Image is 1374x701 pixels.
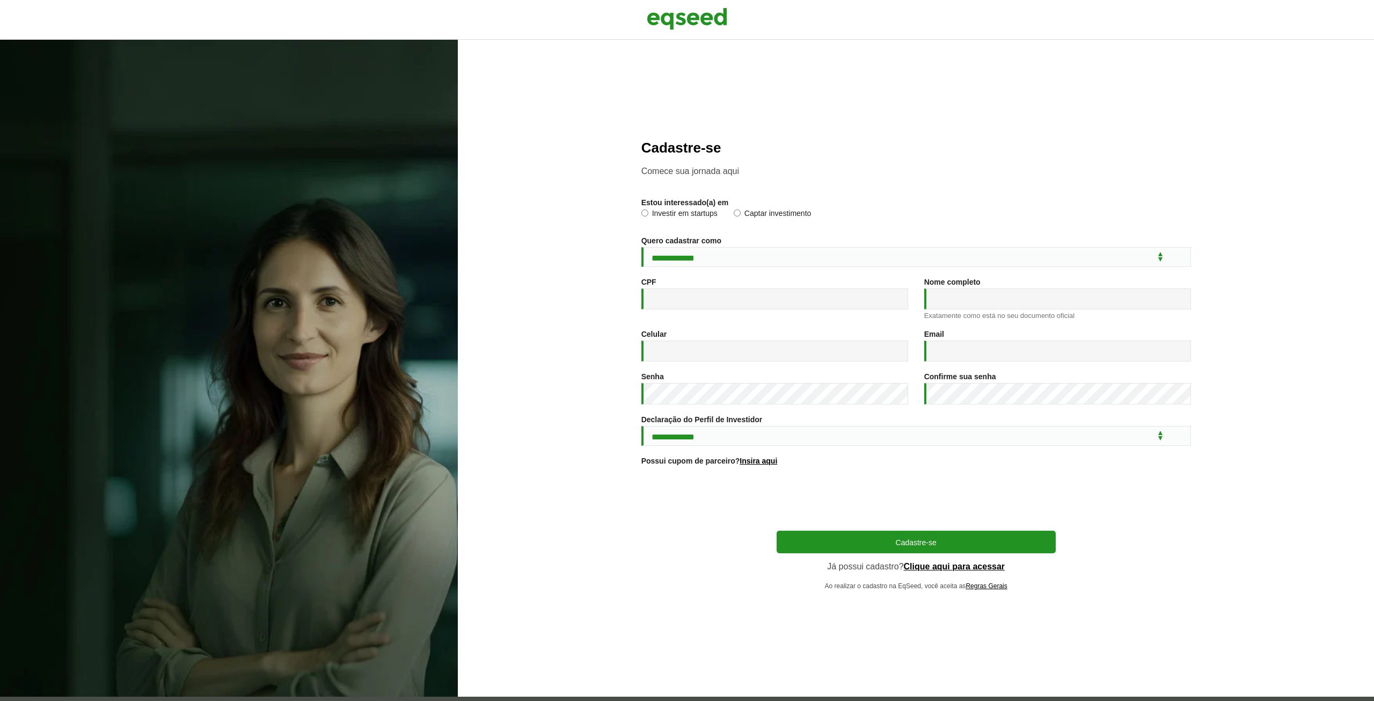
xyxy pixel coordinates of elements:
[734,209,812,220] label: Captar investimento
[641,237,721,244] label: Quero cadastrar como
[924,278,981,286] label: Nome completo
[641,457,778,465] label: Possui cupom de parceiro?
[647,5,727,32] img: EqSeed Logo
[641,373,664,380] label: Senha
[966,583,1007,589] a: Regras Gerais
[734,209,741,216] input: Captar investimento
[777,561,1056,572] p: Já possui cadastro?
[924,373,996,380] label: Confirme sua senha
[641,330,667,338] label: Celular
[641,199,729,206] label: Estou interessado(a) em
[924,312,1191,319] div: Exatamente como está no seu documento oficial
[777,582,1056,590] p: Ao realizar o cadastro na EqSeed, você aceita as
[904,562,1005,571] a: Clique aqui para acessar
[641,416,763,423] label: Declaração do Perfil de Investidor
[641,140,1191,156] h2: Cadastre-se
[641,166,1191,176] p: Comece sua jornada aqui
[924,330,944,338] label: Email
[641,278,656,286] label: CPF
[740,457,777,465] a: Insira aqui
[641,209,718,220] label: Investir em startups
[641,209,648,216] input: Investir em startups
[835,478,998,520] iframe: reCAPTCHA
[777,531,1056,553] button: Cadastre-se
